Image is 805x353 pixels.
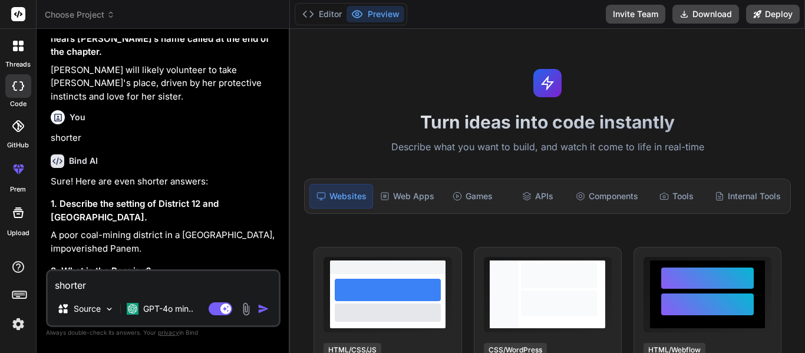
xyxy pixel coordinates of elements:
p: GPT-4o min.. [143,303,193,315]
button: Invite Team [606,5,665,24]
img: attachment [239,302,253,316]
p: A poor coal-mining district in a [GEOGRAPHIC_DATA], impoverished Panem. [51,229,278,255]
button: Editor [298,6,347,22]
h1: Turn ideas into code instantly [297,111,798,133]
p: Always double-check its answers. Your in Bind [46,327,281,338]
div: APIs [506,184,569,209]
label: GitHub [7,140,29,150]
p: Describe what you want to build, and watch it come to life in real-time [297,140,798,155]
h3: 5. Predict what [PERSON_NAME] will do when she hears [PERSON_NAME]’s name called at the end of th... [51,19,278,59]
label: threads [5,60,31,70]
p: Sure! Here are even shorter answers: [51,175,278,189]
span: Choose Project [45,9,115,21]
button: Deploy [746,5,800,24]
div: Components [571,184,643,209]
h6: Bind AI [69,155,98,167]
img: icon [258,303,269,315]
p: shorter [51,131,278,145]
button: Preview [347,6,404,22]
p: Source [74,303,101,315]
h3: 2. What is the Reaping? [51,265,278,278]
div: Tools [645,184,708,209]
div: Internal Tools [710,184,786,209]
label: prem [10,184,26,194]
label: code [10,99,27,109]
span: privacy [158,329,179,336]
p: [PERSON_NAME] will likely volunteer to take [PERSON_NAME]'s place, driven by her protective insti... [51,64,278,104]
img: settings [8,314,28,334]
div: Web Apps [375,184,439,209]
button: Download [672,5,739,24]
div: Websites [309,184,373,209]
label: Upload [7,228,29,238]
img: GPT-4o mini [127,303,138,315]
h6: You [70,111,85,123]
h3: 1. Describe the setting of District 12 and [GEOGRAPHIC_DATA]. [51,197,278,224]
img: Pick Models [104,304,114,314]
div: Games [441,184,504,209]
